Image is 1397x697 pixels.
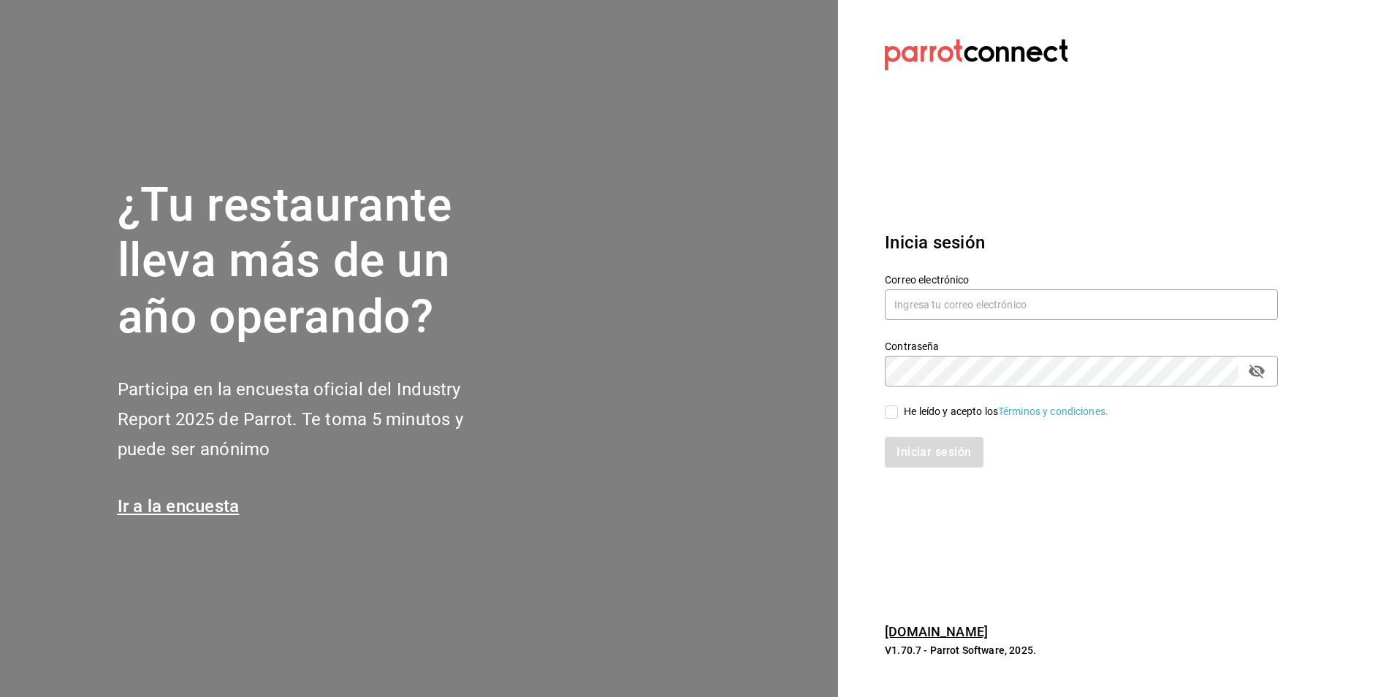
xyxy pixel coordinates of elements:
[885,624,988,639] a: [DOMAIN_NAME]
[118,496,240,517] a: Ir a la encuesta
[885,643,1278,658] p: V1.70.7 - Parrot Software, 2025.
[1244,359,1269,384] button: passwordField
[904,404,1108,419] div: He leído y acepto los
[998,405,1108,417] a: Términos y condiciones.
[885,274,1278,284] label: Correo electrónico
[118,375,512,464] h2: Participa en la encuesta oficial del Industry Report 2025 de Parrot. Te toma 5 minutos y puede se...
[885,289,1278,320] input: Ingresa tu correo electrónico
[885,340,1278,351] label: Contraseña
[885,229,1278,256] h3: Inicia sesión
[118,178,512,346] h1: ¿Tu restaurante lleva más de un año operando?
